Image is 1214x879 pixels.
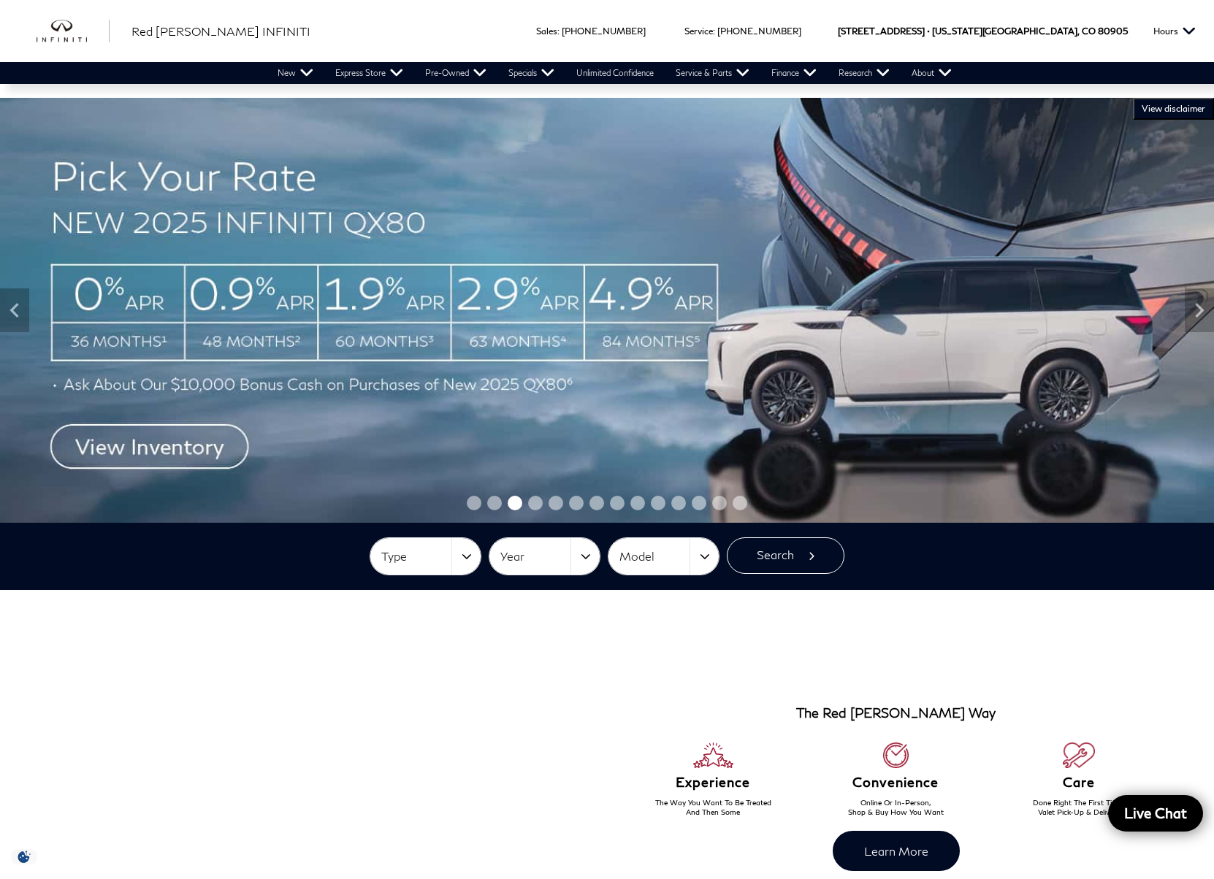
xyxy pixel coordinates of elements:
a: Pre-Owned [414,62,497,84]
span: Go to slide 1 [467,496,481,510]
span: Sales [536,26,557,37]
a: Live Chat [1108,795,1203,832]
span: Go to slide 5 [549,496,563,510]
span: Go to slide 9 [630,496,645,510]
a: [PHONE_NUMBER] [717,26,801,37]
span: Online Or In-Person, Shop & Buy How You Want [848,798,944,816]
span: Go to slide 3 [508,496,522,510]
span: Done Right The First Time, Valet Pick-Up & Delivery [1033,798,1124,816]
a: About [901,62,963,84]
a: New [267,62,324,84]
a: Red [PERSON_NAME] INFINITI [131,23,310,40]
a: [PHONE_NUMBER] [562,26,646,37]
a: infiniti [37,20,110,43]
span: Red [PERSON_NAME] INFINITI [131,24,310,38]
a: Learn More [833,831,960,871]
section: Click to Open Cookie Consent Modal [7,849,41,864]
button: Type [370,538,481,575]
span: Go to slide 8 [610,496,625,510]
div: Next [1185,288,1214,332]
img: Opt-Out Icon [7,849,41,864]
h3: The Red [PERSON_NAME] Way [796,706,996,721]
span: Service [684,26,713,37]
span: : [557,26,560,37]
button: Year [489,538,600,575]
a: [STREET_ADDRESS] • [US_STATE][GEOGRAPHIC_DATA], CO 80905 [838,26,1128,37]
span: Model [619,545,690,569]
nav: Main Navigation [267,62,963,84]
span: Go to slide 4 [528,496,543,510]
span: Go to slide 13 [712,496,727,510]
button: VIEW DISCLAIMER [1133,98,1214,120]
span: : [713,26,715,37]
span: Live Chat [1117,804,1194,822]
button: Model [608,538,719,575]
h6: Convenience [804,775,987,790]
span: Go to slide 10 [651,496,665,510]
span: Type [381,545,451,569]
span: Year [500,545,570,569]
a: Unlimited Confidence [565,62,665,84]
a: Service & Parts [665,62,760,84]
button: Search [727,537,844,574]
img: INFINITI [37,20,110,43]
span: VIEW DISCLAIMER [1142,103,1205,115]
a: Finance [760,62,828,84]
h6: Care [988,775,1170,790]
a: Research [828,62,901,84]
span: Go to slide 2 [487,496,502,510]
span: Go to slide 14 [733,496,747,510]
span: Go to slide 6 [569,496,584,510]
a: Express Store [324,62,414,84]
a: Specials [497,62,565,84]
span: Go to slide 11 [671,496,686,510]
span: The Way You Want To Be Treated And Then Some [655,798,771,816]
span: Go to slide 7 [589,496,604,510]
span: Go to slide 12 [692,496,706,510]
h6: Experience [622,775,804,790]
